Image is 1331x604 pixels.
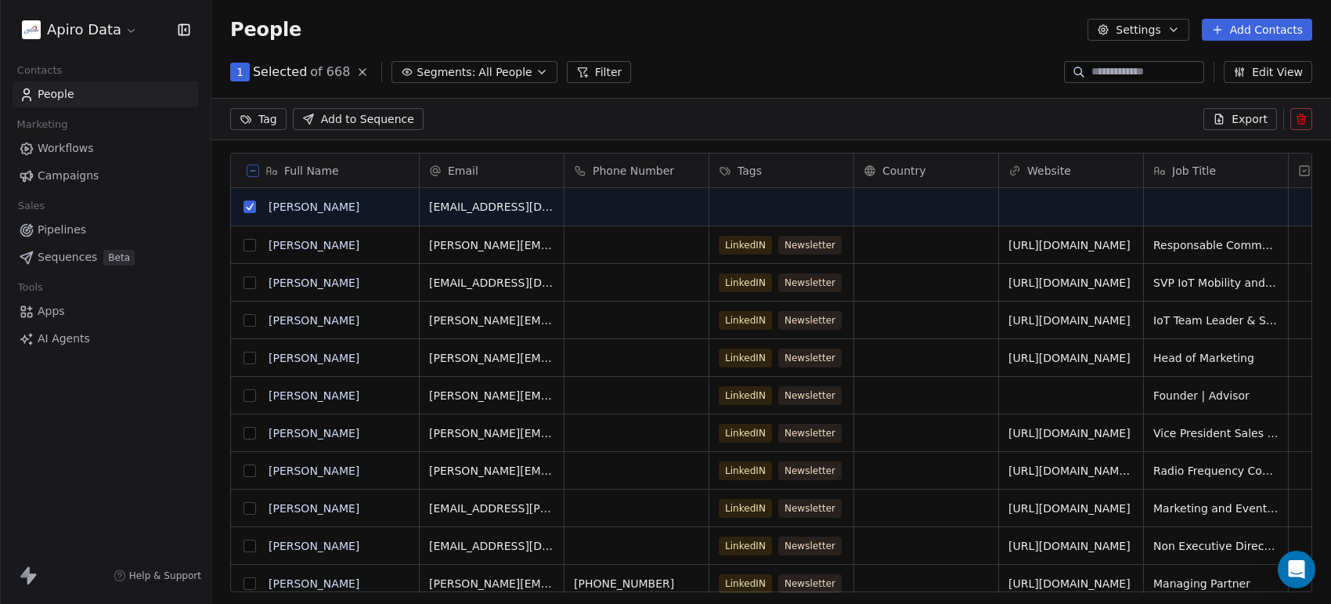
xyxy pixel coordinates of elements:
[709,154,853,187] div: Tags
[269,577,359,590] a: [PERSON_NAME]
[284,163,339,179] span: Full Name
[13,81,198,107] a: People
[269,201,359,213] a: [PERSON_NAME]
[999,154,1143,187] div: Website
[1008,277,1131,289] a: [URL][DOMAIN_NAME]
[258,111,277,127] span: Tag
[19,16,141,43] button: Apiro Data
[269,352,359,364] a: [PERSON_NAME]
[429,576,554,591] span: [PERSON_NAME][EMAIL_ADDRESS][PERSON_NAME][DOMAIN_NAME]
[269,465,359,477] a: [PERSON_NAME]
[253,63,307,81] span: Selected
[429,350,554,366] span: [PERSON_NAME][EMAIL_ADDRESS][PERSON_NAME][PERSON_NAME][DOMAIN_NAME]
[565,154,709,187] div: Phone Number
[38,303,65,320] span: Apps
[1008,352,1131,364] a: [URL][DOMAIN_NAME]
[10,59,69,82] span: Contacts
[47,20,121,40] span: Apiro Data
[38,140,94,157] span: Workflows
[420,154,564,187] div: Email
[1224,61,1312,83] button: Edit View
[719,236,772,255] span: LinkedIN
[778,461,842,480] span: Newsletter
[1008,427,1131,439] a: [URL][DOMAIN_NAME]
[1008,465,1221,477] a: [URL][DOMAIN_NAME][PERSON_NAME]
[429,501,554,516] span: [EMAIL_ADDRESS][PERSON_NAME][DOMAIN_NAME]
[593,163,674,179] span: Phone Number
[10,113,74,136] span: Marketing
[1232,111,1268,127] span: Export
[778,386,842,405] span: Newsletter
[1172,163,1216,179] span: Job Title
[778,349,842,367] span: Newsletter
[719,537,772,555] span: LinkedIN
[269,502,359,515] a: [PERSON_NAME]
[269,389,359,402] a: [PERSON_NAME]
[1144,154,1288,187] div: Job Title
[417,64,475,81] span: Segments:
[269,277,359,289] a: [PERSON_NAME]
[854,154,998,187] div: Country
[1008,239,1131,251] a: [URL][DOMAIN_NAME]
[269,314,359,327] a: [PERSON_NAME]
[778,236,842,255] span: Newsletter
[1027,163,1071,179] span: Website
[738,163,762,179] span: Tags
[882,163,926,179] span: Country
[1203,108,1277,130] button: Export
[1153,425,1279,441] span: Vice President Sales APAC
[38,249,97,266] span: Sequences
[429,275,554,291] span: [EMAIL_ADDRESS][DOMAIN_NAME]
[778,273,842,292] span: Newsletter
[38,222,86,238] span: Pipelines
[1008,314,1131,327] a: [URL][DOMAIN_NAME]
[778,311,842,330] span: Newsletter
[236,64,243,80] span: 1
[1008,540,1131,552] a: [URL][DOMAIN_NAME]
[778,574,842,593] span: Newsletter
[719,386,772,405] span: LinkedIN
[1153,388,1279,403] span: Founder | Advisor
[13,298,198,324] a: Apps
[1153,350,1279,366] span: Head of Marketing
[129,570,201,582] span: Help & Support
[230,63,250,81] button: 1
[719,311,772,330] span: LinkedIN
[429,463,554,479] span: [PERSON_NAME][EMAIL_ADDRESS][PERSON_NAME][PERSON_NAME][DOMAIN_NAME]
[38,331,90,347] span: AI Agents
[11,276,49,299] span: Tools
[1088,19,1189,41] button: Settings
[1153,576,1279,591] span: Managing Partner
[114,570,201,582] a: Help & Support
[778,424,842,443] span: Newsletter
[38,86,74,103] span: People
[38,168,99,184] span: Campaigns
[13,244,198,270] a: SequencesBeta
[429,199,554,215] span: [EMAIL_ADDRESS][DOMAIN_NAME]
[269,239,359,251] a: [PERSON_NAME]
[13,217,198,243] a: Pipelines
[231,188,420,593] div: grid
[1153,538,1279,554] span: Non Executive Director
[1278,551,1315,588] div: Open Intercom Messenger
[478,64,532,81] span: All People
[1008,502,1131,515] a: [URL][DOMAIN_NAME]
[778,537,842,555] span: Newsletter
[719,349,772,367] span: LinkedIN
[429,313,554,328] span: [PERSON_NAME][EMAIL_ADDRESS][PERSON_NAME][DOMAIN_NAME]
[778,499,842,518] span: Newsletter
[719,574,772,593] span: LinkedIN
[321,111,414,127] span: Add to Sequence
[13,136,198,161] a: Workflows
[1153,275,1279,291] span: SVP IoT Mobility and Cloud
[429,388,554,403] span: [PERSON_NAME][EMAIL_ADDRESS][DOMAIN_NAME]
[1153,463,1279,479] span: Radio Frequency Consultant
[719,499,772,518] span: LinkedIN
[230,108,287,130] button: Tag
[1153,237,1279,253] span: Responsable Commerciale Wholesale
[13,163,198,189] a: Campaigns
[567,61,632,83] button: Filter
[231,154,419,187] div: Full Name
[293,108,424,130] button: Add to Sequence
[719,424,772,443] span: LinkedIN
